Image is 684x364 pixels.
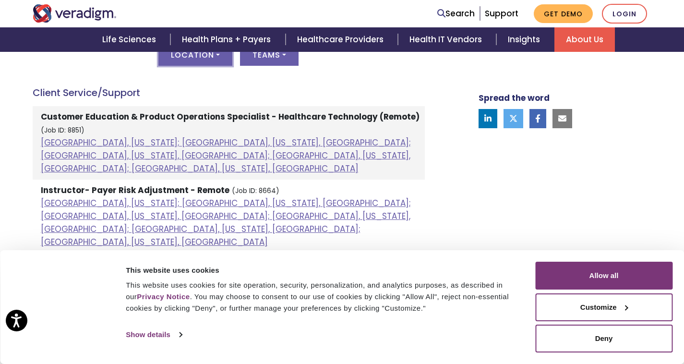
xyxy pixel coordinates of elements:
a: About Us [554,27,615,52]
small: (Job ID: 8851) [41,126,84,135]
a: Life Sciences [91,27,170,52]
button: Deny [535,325,672,352]
button: Allow all [535,262,672,290]
small: (Job ID: 8664) [232,186,279,195]
a: Search [437,7,475,20]
a: [GEOGRAPHIC_DATA], [US_STATE]; [GEOGRAPHIC_DATA], [US_STATE], [GEOGRAPHIC_DATA]; [GEOGRAPHIC_DATA... [41,137,411,174]
button: Location [158,44,232,66]
a: Privacy Notice [137,292,190,301]
strong: Spread the word [479,92,550,104]
a: Support [485,8,518,19]
h4: Client Service/Support [33,87,425,98]
strong: Instructor- Payer Risk Adjustment - Remote [41,184,229,196]
button: Teams [240,44,299,66]
a: Get Demo [534,4,593,23]
button: Customize [535,293,672,321]
a: Insights [496,27,554,52]
a: Health IT Vendors [398,27,496,52]
strong: Customer Education & Product Operations Specialist - Healthcare Technology (Remote) [41,111,420,122]
a: Login [602,4,647,24]
a: Show details [126,328,181,342]
div: This website uses cookies for site operation, security, personalization, and analytics purposes, ... [126,279,524,314]
img: Veradigm logo [33,4,117,23]
a: Health Plans + Payers [170,27,285,52]
div: This website uses cookies [126,265,524,276]
a: Healthcare Providers [286,27,398,52]
a: [GEOGRAPHIC_DATA], [US_STATE]; [GEOGRAPHIC_DATA], [US_STATE], [GEOGRAPHIC_DATA]; [GEOGRAPHIC_DATA... [41,197,411,248]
